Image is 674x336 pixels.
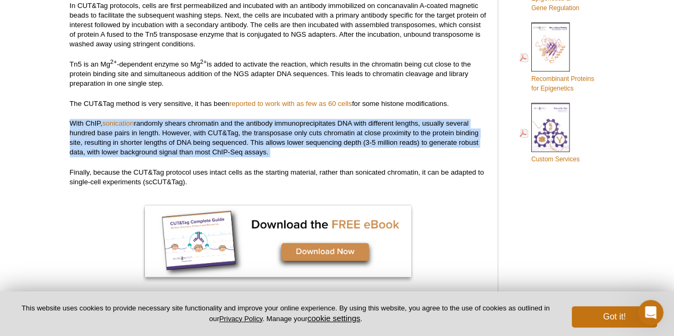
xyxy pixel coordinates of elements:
[638,300,663,325] iframe: Intercom live chat
[519,102,580,165] a: Custom Services
[307,314,360,323] button: cookie settings
[531,75,594,92] span: Recombinant Proteins for Epigenetics
[219,315,262,323] a: Privacy Policy
[70,60,487,88] p: Tn5 is an Mg -dependent enzyme so Mg is added to activate the reaction, which results in the chro...
[145,206,411,277] img: Free CUT&Tag eBook
[531,22,570,71] img: Rec_prots_140604_cover_web_70x200
[531,155,580,163] span: Custom Services
[229,100,352,108] a: reported to work with as few as 60 cells
[531,103,570,152] img: Custom_Services_cover
[200,58,207,64] sup: 2+
[70,99,487,109] p: The CUT&Tag method is very sensitive, it has been for some histone modifications.
[17,304,554,324] p: This website uses cookies to provide necessary site functionality and improve your online experie...
[70,168,487,187] p: Finally, because the CUT&Tag protocol uses intact cells as the starting material, rather than son...
[102,119,134,127] a: sonication
[519,21,594,94] a: Recombinant Proteinsfor Epigenetics
[70,1,487,49] p: In CUT&Tag protocols, cells are first permeabilized and incubated with an antibody immobilized on...
[70,119,487,157] p: With ChIP, randomly shears chromatin and the antibody immunoprecipitates DNA with different lengt...
[110,58,117,64] sup: 2+
[572,306,657,327] button: Got it!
